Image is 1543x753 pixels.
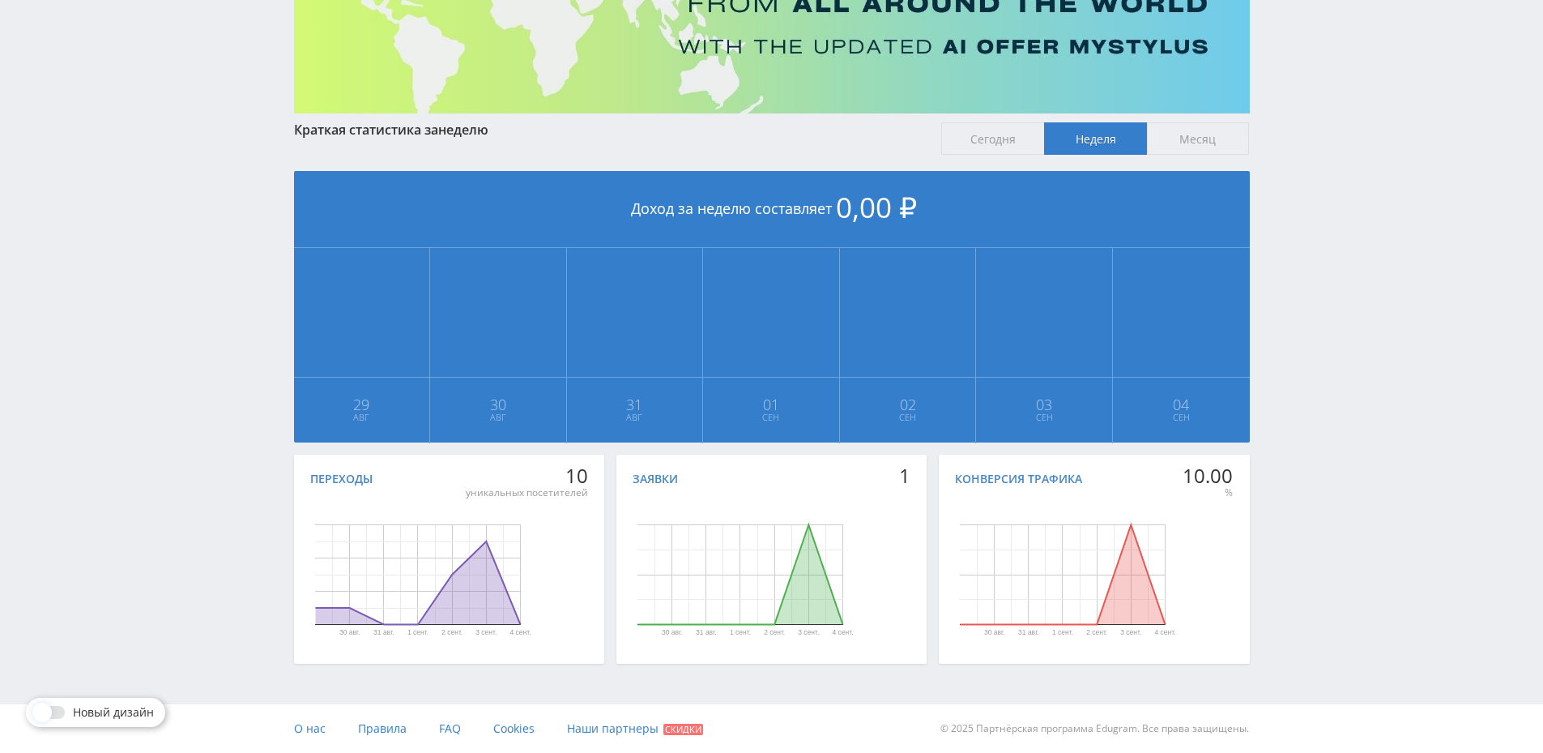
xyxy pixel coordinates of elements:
span: Месяц [1147,122,1250,155]
span: Сен [704,411,838,424]
span: О нас [294,721,326,736]
text: 30 авг. [662,629,682,637]
div: % [1183,486,1233,499]
text: 1 сент. [407,629,428,637]
div: 10.00 [1183,464,1233,487]
text: 31 авг. [696,629,716,637]
svg: Диаграмма. [262,494,573,656]
span: Скидки [663,724,703,735]
text: 31 авг. [373,629,394,637]
span: Сен [977,411,1111,424]
text: 31 авг. [1018,629,1038,637]
a: Правила [358,704,407,753]
text: 2 сент. [1086,629,1107,637]
span: Авг [568,411,702,424]
span: 03 [977,398,1111,411]
span: 0,00 ₽ [836,188,917,226]
text: 2 сент. [441,629,462,637]
span: 01 [704,398,838,411]
a: О нас [294,704,326,753]
text: 3 сент. [475,629,497,637]
a: Cookies [493,704,535,753]
span: неделю [438,121,488,139]
div: Краткая статистика за [294,122,926,137]
text: 2 сент. [764,629,785,637]
text: 4 сент. [1154,629,1175,637]
div: Конверсия трафика [955,473,1082,486]
span: Сен [1114,411,1249,424]
span: 02 [841,398,975,411]
text: 3 сент. [1120,629,1141,637]
span: Неделя [1044,122,1147,155]
span: Сегодня [941,122,1044,155]
text: 4 сент. [832,629,853,637]
span: Наши партнеры [567,721,659,736]
div: уникальных посетителей [466,486,588,499]
div: Заявки [633,473,678,486]
span: Cookies [493,721,535,736]
svg: Диаграмма. [906,494,1218,656]
span: 30 [431,398,565,411]
span: 29 [295,398,429,411]
div: Доход за неделю составляет [294,171,1250,248]
span: FAQ [439,721,461,736]
div: Переходы [310,473,373,486]
div: © 2025 Партнёрская программа Edugram. Все права защищены. [779,704,1249,753]
text: 3 сент. [798,629,819,637]
span: Сен [841,411,975,424]
text: 4 сент. [509,629,531,637]
span: 04 [1114,398,1249,411]
a: FAQ [439,704,461,753]
span: 31 [568,398,702,411]
text: 30 авг. [339,629,359,637]
span: Правила [358,721,407,736]
span: Авг [431,411,565,424]
span: Новый дизайн [73,706,154,719]
text: 30 авг. [984,629,1004,637]
span: Авг [295,411,429,424]
a: Наши партнеры Скидки [567,704,703,753]
text: 1 сент. [1052,629,1073,637]
text: 1 сент. [730,629,751,637]
svg: Диаграмма. [584,494,896,656]
div: 1 [899,464,910,487]
div: 10 [466,464,588,487]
